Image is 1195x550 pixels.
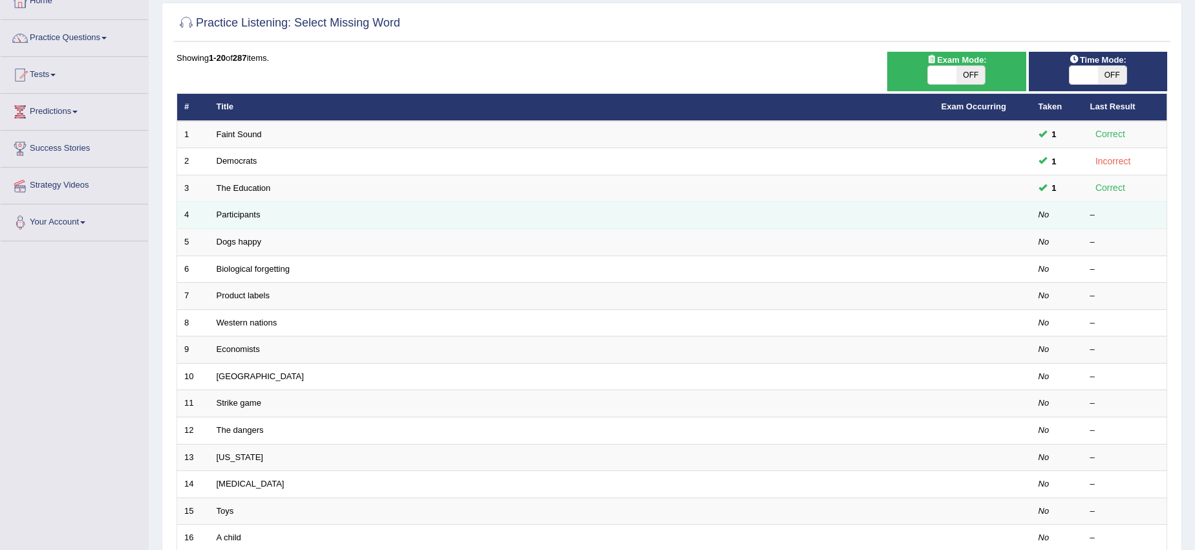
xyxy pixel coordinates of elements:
[1039,291,1050,300] em: No
[177,444,210,471] td: 13
[1090,127,1131,142] div: Correct
[217,452,263,462] a: [US_STATE]
[177,94,210,121] th: #
[1047,181,1062,195] span: You can still take this question
[217,479,285,489] a: [MEDICAL_DATA]
[1,57,148,89] a: Tests
[217,183,271,193] a: The Education
[921,53,991,67] span: Exam Mode:
[177,256,210,283] td: 6
[1090,209,1160,221] div: –
[217,237,261,247] a: Dogs happy
[177,471,210,498] td: 14
[1039,210,1050,219] em: No
[177,309,210,336] td: 8
[1083,94,1167,121] th: Last Result
[217,264,290,274] a: Biological forgetting
[887,52,1026,91] div: Show exams occurring in exams
[1039,479,1050,489] em: No
[1090,452,1160,464] div: –
[1039,237,1050,247] em: No
[1039,264,1050,274] em: No
[177,390,210,417] td: 11
[1090,424,1160,437] div: –
[956,66,985,84] span: OFF
[1039,318,1050,327] em: No
[1090,154,1136,169] div: Incorrect
[1090,478,1160,490] div: –
[1090,397,1160,410] div: –
[217,318,277,327] a: Western nations
[177,121,210,148] td: 1
[1090,344,1160,356] div: –
[217,533,241,542] a: A child
[177,417,210,444] td: 12
[1039,344,1050,354] em: No
[1090,532,1160,544] div: –
[1,204,148,237] a: Your Account
[1090,505,1160,518] div: –
[1039,533,1050,542] em: No
[1047,127,1062,141] span: You can still take this question
[1,168,148,200] a: Strategy Videos
[217,210,261,219] a: Participants
[1098,66,1126,84] span: OFF
[1039,371,1050,381] em: No
[177,202,210,229] td: 4
[177,283,210,310] td: 7
[177,148,210,175] td: 2
[1090,290,1160,302] div: –
[177,498,210,525] td: 15
[1039,452,1050,462] em: No
[217,344,260,354] a: Economists
[217,129,262,139] a: Faint Sound
[1064,53,1132,67] span: Time Mode:
[1039,425,1050,435] em: No
[210,94,934,121] th: Title
[177,363,210,390] td: 10
[1090,181,1131,195] div: Correct
[1,94,148,126] a: Predictions
[233,53,247,63] b: 287
[217,291,270,300] a: Product labels
[1031,94,1083,121] th: Taken
[1090,317,1160,329] div: –
[1039,506,1050,516] em: No
[177,229,210,256] td: 5
[1039,398,1050,408] em: No
[1047,155,1062,168] span: You can still take this question
[1090,263,1160,276] div: –
[1,20,148,52] a: Practice Questions
[217,506,234,516] a: Toys
[177,52,1167,64] div: Showing of items.
[217,156,257,166] a: Democrats
[217,371,304,381] a: [GEOGRAPHIC_DATA]
[177,175,210,202] td: 3
[177,14,400,33] h2: Practice Listening: Select Missing Word
[177,336,210,364] td: 9
[1090,371,1160,383] div: –
[1090,236,1160,248] div: –
[217,398,261,408] a: Strike game
[209,53,226,63] b: 1-20
[1,131,148,163] a: Success Stories
[942,102,1006,111] a: Exam Occurring
[217,425,264,435] a: The dangers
